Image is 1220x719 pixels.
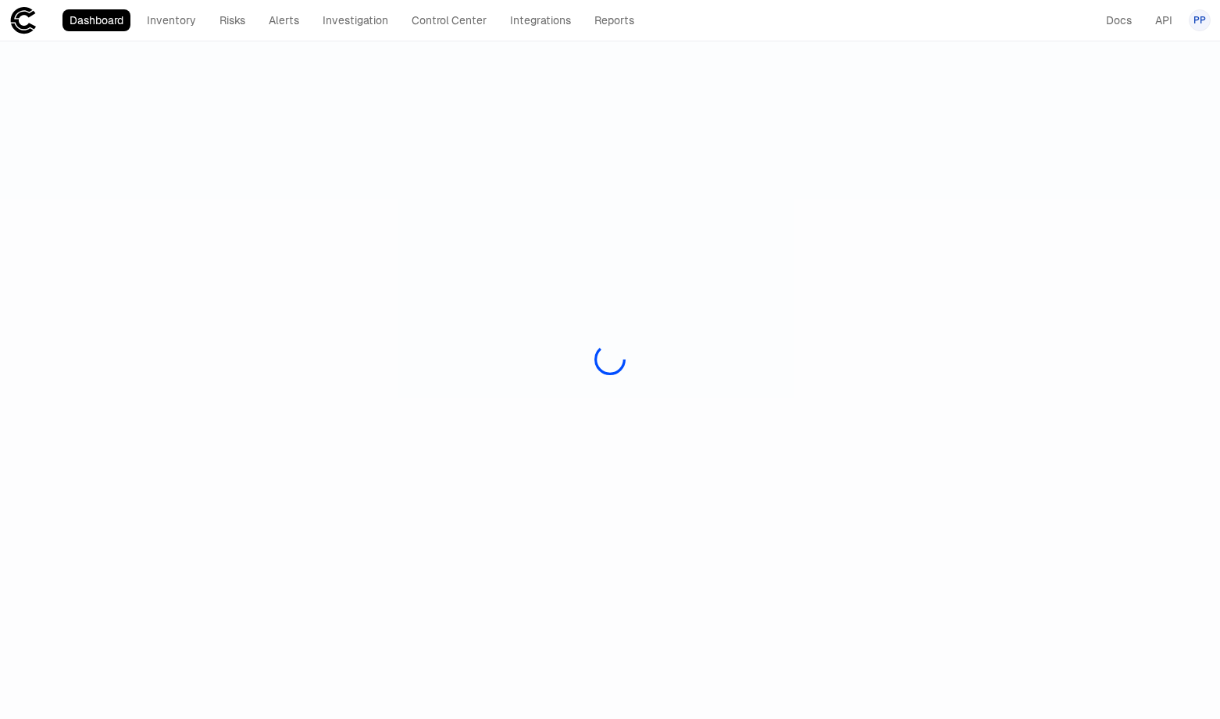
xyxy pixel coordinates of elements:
a: API [1148,9,1179,31]
button: PP [1189,9,1211,31]
a: Investigation [316,9,395,31]
a: Dashboard [62,9,130,31]
a: Inventory [140,9,203,31]
a: Risks [212,9,252,31]
span: PP [1193,14,1206,27]
a: Reports [587,9,641,31]
a: Docs [1099,9,1139,31]
a: Alerts [262,9,306,31]
a: Control Center [405,9,494,31]
a: Integrations [503,9,578,31]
